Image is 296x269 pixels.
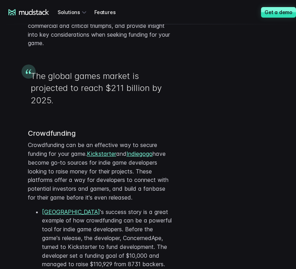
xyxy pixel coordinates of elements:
[87,150,116,157] a: Kickstarter
[261,7,296,18] a: Get a demo
[19,62,173,115] div: The global games market is projected to reach $211 billion by 2025.
[28,129,173,138] h3: Crowdfunding
[94,6,124,19] a: Features
[42,208,173,269] li: 's success story is a great example of how crowdfunding can be a powerful tool for indie game dev...
[58,6,89,19] div: Solutions
[28,141,173,202] p: Crowdfunding can be an effective way to secure funding for your game. and have become go-to sourc...
[126,150,153,157] a: Indiegogo
[42,208,100,215] a: [GEOGRAPHIC_DATA]
[8,9,49,16] a: mudstack logo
